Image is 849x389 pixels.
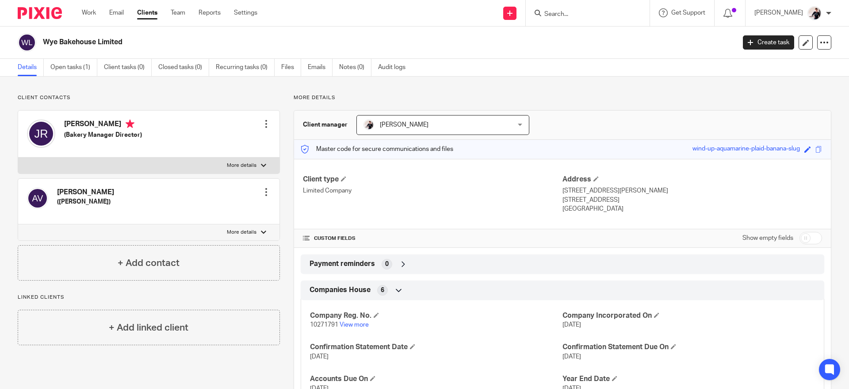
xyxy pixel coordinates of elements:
[807,6,822,20] img: AV307615.jpg
[64,119,142,131] h4: [PERSON_NAME]
[57,188,114,197] h4: [PERSON_NAME]
[562,311,815,320] h4: Company Incorporated On
[310,285,371,295] span: Companies House
[339,59,371,76] a: Notes (0)
[310,374,562,384] h4: Accounts Due On
[301,145,453,154] p: Master code for secure communications and files
[692,144,800,154] div: wind-up-aquamarine-plaid-banana-slug
[57,197,114,206] h5: ([PERSON_NAME])
[216,59,275,76] a: Recurring tasks (0)
[308,59,333,76] a: Emails
[363,119,374,130] img: AV307615.jpg
[303,175,562,184] h4: Client type
[18,7,62,19] img: Pixie
[562,204,822,213] p: [GEOGRAPHIC_DATA]
[310,343,562,352] h4: Confirmation Statement Date
[562,186,822,195] p: [STREET_ADDRESS][PERSON_NAME]
[109,321,188,335] h4: + Add linked client
[743,35,794,50] a: Create task
[18,33,36,52] img: svg%3E
[64,131,142,139] h5: (Bakery Manager Director)
[27,119,55,148] img: svg%3E
[82,8,96,17] a: Work
[18,294,280,301] p: Linked clients
[227,229,256,236] p: More details
[562,196,822,204] p: [STREET_ADDRESS]
[43,38,592,47] h2: Wye Bakehouse Limited
[562,343,815,352] h4: Confirmation Statement Due On
[109,8,124,17] a: Email
[340,322,369,328] a: View more
[562,175,822,184] h4: Address
[381,286,384,295] span: 6
[310,259,375,269] span: Payment reminders
[378,59,412,76] a: Audit logs
[18,94,280,101] p: Client contacts
[742,234,793,243] label: Show empty fields
[104,59,152,76] a: Client tasks (0)
[380,122,428,128] span: [PERSON_NAME]
[171,8,185,17] a: Team
[137,8,157,17] a: Clients
[303,186,562,195] p: Limited Company
[118,256,180,270] h4: + Add contact
[199,8,221,17] a: Reports
[27,188,48,209] img: svg%3E
[754,8,803,17] p: [PERSON_NAME]
[126,119,134,128] i: Primary
[158,59,209,76] a: Closed tasks (0)
[671,10,705,16] span: Get Support
[310,354,329,360] span: [DATE]
[50,59,97,76] a: Open tasks (1)
[562,374,815,384] h4: Year End Date
[562,354,581,360] span: [DATE]
[310,322,338,328] span: 10271791
[281,59,301,76] a: Files
[227,162,256,169] p: More details
[294,94,831,101] p: More details
[18,59,44,76] a: Details
[303,235,562,242] h4: CUSTOM FIELDS
[310,311,562,320] h4: Company Reg. No.
[303,120,348,129] h3: Client manager
[385,260,389,269] span: 0
[543,11,623,19] input: Search
[234,8,257,17] a: Settings
[562,322,581,328] span: [DATE]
